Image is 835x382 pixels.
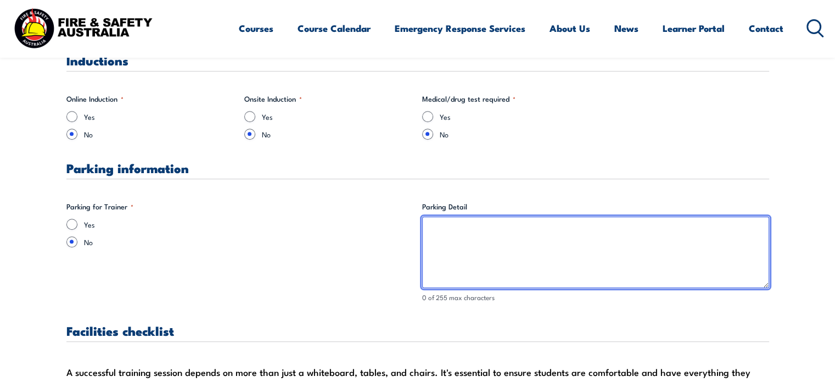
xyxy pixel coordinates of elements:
[66,54,769,67] h3: Inductions
[239,14,273,43] a: Courses
[440,111,591,122] label: Yes
[440,129,591,140] label: No
[84,219,413,230] label: Yes
[663,14,725,43] a: Learner Portal
[395,14,525,43] a: Emergency Response Services
[66,324,769,337] h3: Facilities checklist
[298,14,371,43] a: Course Calendar
[614,14,638,43] a: News
[66,162,769,174] h3: Parking information
[244,93,302,104] legend: Onsite Induction
[262,129,413,140] label: No
[262,111,413,122] label: Yes
[84,236,413,247] label: No
[84,129,236,140] label: No
[550,14,590,43] a: About Us
[749,14,783,43] a: Contact
[422,201,769,212] label: Parking Detail
[84,111,236,122] label: Yes
[66,201,133,212] legend: Parking for Trainer
[66,93,124,104] legend: Online Induction
[422,93,515,104] legend: Medical/drug test required
[422,292,769,303] div: 0 of 255 max characters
